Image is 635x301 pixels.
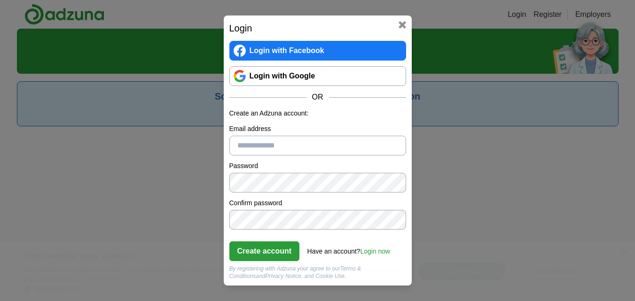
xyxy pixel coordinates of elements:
[229,241,300,261] button: Create account
[512,262,604,280] div: Decline all
[229,21,406,35] h2: Login
[307,241,391,256] div: Have an account?
[229,108,406,118] p: Create an Adzuna account:
[24,247,379,262] div: This website uses cookies
[229,198,406,208] label: Confirm password
[24,285,403,294] div: Show details
[229,66,406,86] a: Login with Google
[229,124,406,134] label: Email address
[35,286,80,293] span: Show details
[306,92,329,103] span: OR
[124,276,153,283] a: Read more, opens a new window
[417,262,506,280] div: Accept all
[621,248,628,255] div: Close
[24,267,398,283] span: This website uses cookies to improve user experience and to enable personalised advertising. By u...
[229,161,406,171] label: Password
[229,41,406,61] a: Login with Facebook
